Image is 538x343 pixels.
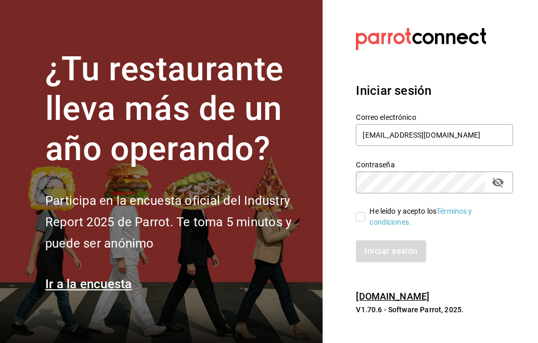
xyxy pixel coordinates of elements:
font: ¿Tu restaurante lleva más de un año operando? [45,50,284,169]
input: Ingresa tu correo electrónico [356,124,513,146]
font: Contraseña [356,160,394,168]
a: [DOMAIN_NAME] [356,291,429,302]
a: Términos y condiciones. [369,207,472,226]
button: campo de contraseña [489,174,507,191]
font: He leído y acepto los [369,207,437,215]
font: V1.70.6 - Software Parrot, 2025. [356,305,464,314]
font: Participa en la encuesta oficial del Industry Report 2025 de Parrot. Te toma 5 minutos y puede se... [45,193,291,251]
font: Correo electrónico [356,113,416,121]
a: Ir a la encuesta [45,277,132,291]
font: Iniciar sesión [356,83,431,98]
